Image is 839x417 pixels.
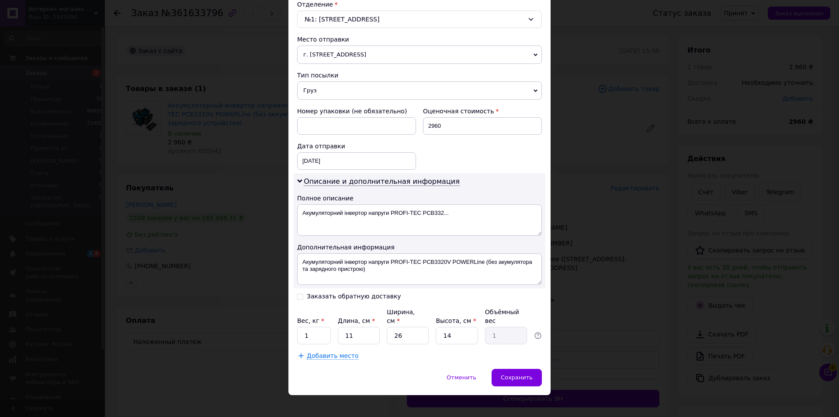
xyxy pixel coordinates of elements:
[485,308,527,325] div: Объёмный вес
[338,317,375,324] label: Длина, см
[297,243,542,252] div: Дополнительная информация
[387,308,415,324] label: Ширина, см
[436,317,476,324] label: Высота, см
[423,107,542,116] div: Оценочная стоимость
[307,352,359,360] span: Добавить место
[307,293,401,300] div: Заказать обратную доставку
[297,142,416,151] div: Дата отправки
[447,374,476,381] span: Отменить
[501,374,533,381] span: Сохранить
[297,36,349,43] span: Место отправки
[304,177,460,186] span: Описание и дополнительная информация
[297,194,542,203] div: Полное описание
[297,204,542,236] textarea: Акумуляторний інвертор напруги PROFI-TEC PCB332...
[297,46,542,64] span: г. [STREET_ADDRESS]
[297,81,542,100] span: Груз
[297,317,324,324] label: Вес, кг
[297,11,542,28] div: №1: [STREET_ADDRESS]
[297,72,338,79] span: Тип посылки
[297,253,542,285] textarea: Акумуляторний інвертор напруги PROFI-TEC PCB3320V POWERLine (без акумулятора та зарядного пристрою)
[297,107,416,116] div: Номер упаковки (не обязательно)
